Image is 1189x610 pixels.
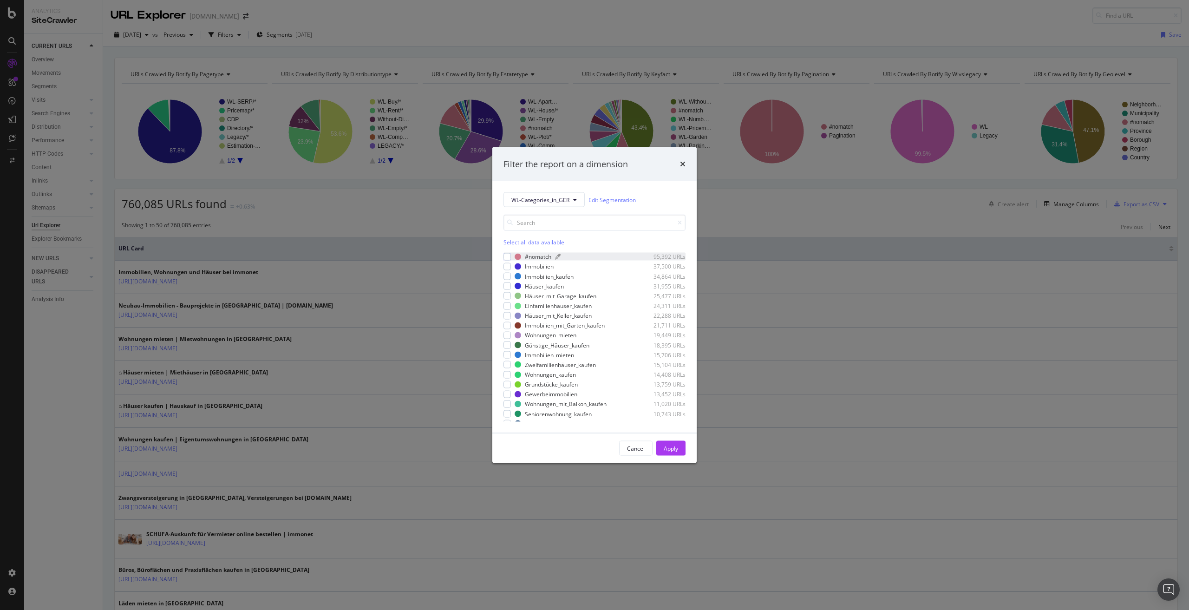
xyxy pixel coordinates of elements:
div: 13,452 URLs [640,390,686,398]
div: 31,955 URLs [640,282,686,290]
div: Immobilien [525,262,554,270]
div: Immobilien_mit_Garten_kaufen [525,321,605,329]
div: #nomatch [525,253,551,261]
div: Häuser_mit_Garage_kaufen [525,292,596,300]
div: 19,449 URLs [640,331,686,339]
input: Search [503,215,686,231]
div: 13,759 URLs [640,380,686,388]
div: times [680,158,686,170]
div: Seniorenwohnung_kaufen [525,410,592,418]
div: 11,020 URLs [640,400,686,408]
div: 22,288 URLs [640,312,686,320]
div: 24,311 URLs [640,302,686,310]
button: WL-Categories_in_GER [503,192,585,207]
div: Select all data available [503,238,686,246]
div: Einfamilienhäuser_kaufen [525,302,592,310]
div: Seniorengerechte_Immobilien [525,420,602,427]
div: Wohnungen_mit_Balkon_kaufen [525,400,607,408]
div: 15,104 URLs [640,361,686,368]
div: Günstige_Häuser_kaufen [525,341,589,349]
div: 18,395 URLs [640,341,686,349]
div: 14,408 URLs [640,371,686,379]
div: Cancel [627,444,645,452]
div: Zweifamilienhäuser_kaufen [525,361,596,368]
div: Apply [664,444,678,452]
div: 15,706 URLs [640,351,686,359]
div: Wohnungen_mieten [525,331,576,339]
div: modal [492,147,697,463]
div: Grundstücke_kaufen [525,380,578,388]
div: 10,458 URLs [640,420,686,427]
div: 10,743 URLs [640,410,686,418]
button: Apply [656,441,686,456]
a: Edit Segmentation [588,195,636,204]
div: Immobilien_mieten [525,351,574,359]
div: 37,500 URLs [640,262,686,270]
div: Häuser_kaufen [525,282,564,290]
div: 34,864 URLs [640,272,686,280]
div: 25,477 URLs [640,292,686,300]
div: Immobilien_kaufen [525,272,574,280]
div: 95,392 URLs [640,253,686,261]
span: WL-Categories_in_GER [511,196,569,203]
div: Wohnungen_kaufen [525,371,576,379]
div: 21,711 URLs [640,321,686,329]
div: Open Intercom Messenger [1157,578,1180,601]
div: Häuser_mit_Keller_kaufen [525,312,592,320]
div: Gewerbeimmobilien [525,390,577,398]
button: Cancel [619,441,653,456]
div: Filter the report on a dimension [503,158,628,170]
